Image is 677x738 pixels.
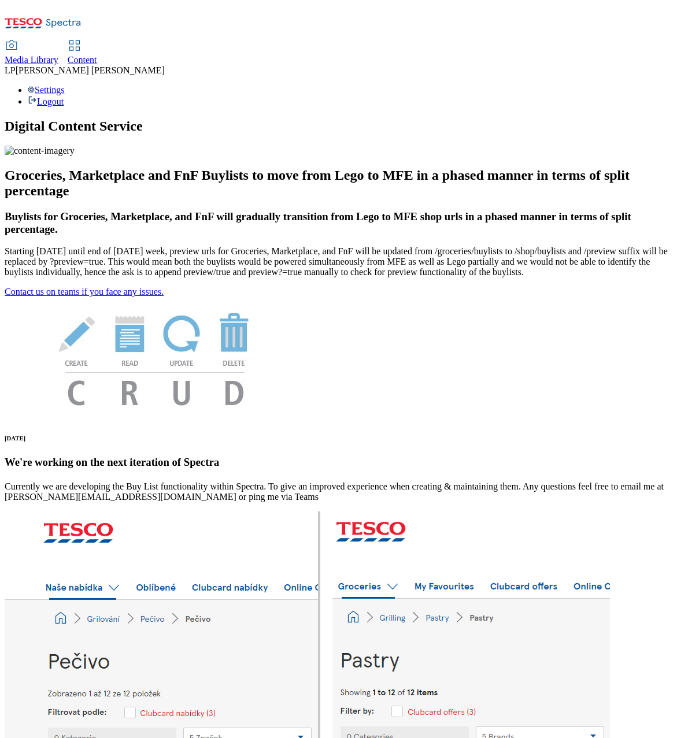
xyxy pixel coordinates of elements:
p: Starting [DATE] until end of [DATE] week, preview urls for Groceries, Marketplace, and FnF will b... [5,246,672,277]
a: Media Library [5,41,58,65]
span: [PERSON_NAME] [PERSON_NAME] [16,65,165,75]
h2: Groceries, Marketplace and FnF Buylists to move from Lego to MFE in a phased manner in terms of s... [5,168,672,199]
h1: Digital Content Service [5,118,672,134]
h3: We're working on the next iteration of Spectra [5,456,672,469]
a: Settings [28,85,65,95]
p: Currently we are developing the Buy List functionality within Spectra. To give an improved experi... [5,481,672,502]
a: Logout [28,97,64,106]
span: Media Library [5,55,58,65]
img: content-imagery [5,146,75,156]
h6: [DATE] [5,435,672,442]
span: Content [68,55,97,65]
a: Content [68,41,97,65]
a: Contact us on teams if you face any issues. [5,287,164,296]
img: News Image [5,297,305,418]
span: LP [5,65,16,75]
h3: Buylists for Groceries, Marketplace, and FnF will gradually transition from Lego to MFE shop urls... [5,210,672,236]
